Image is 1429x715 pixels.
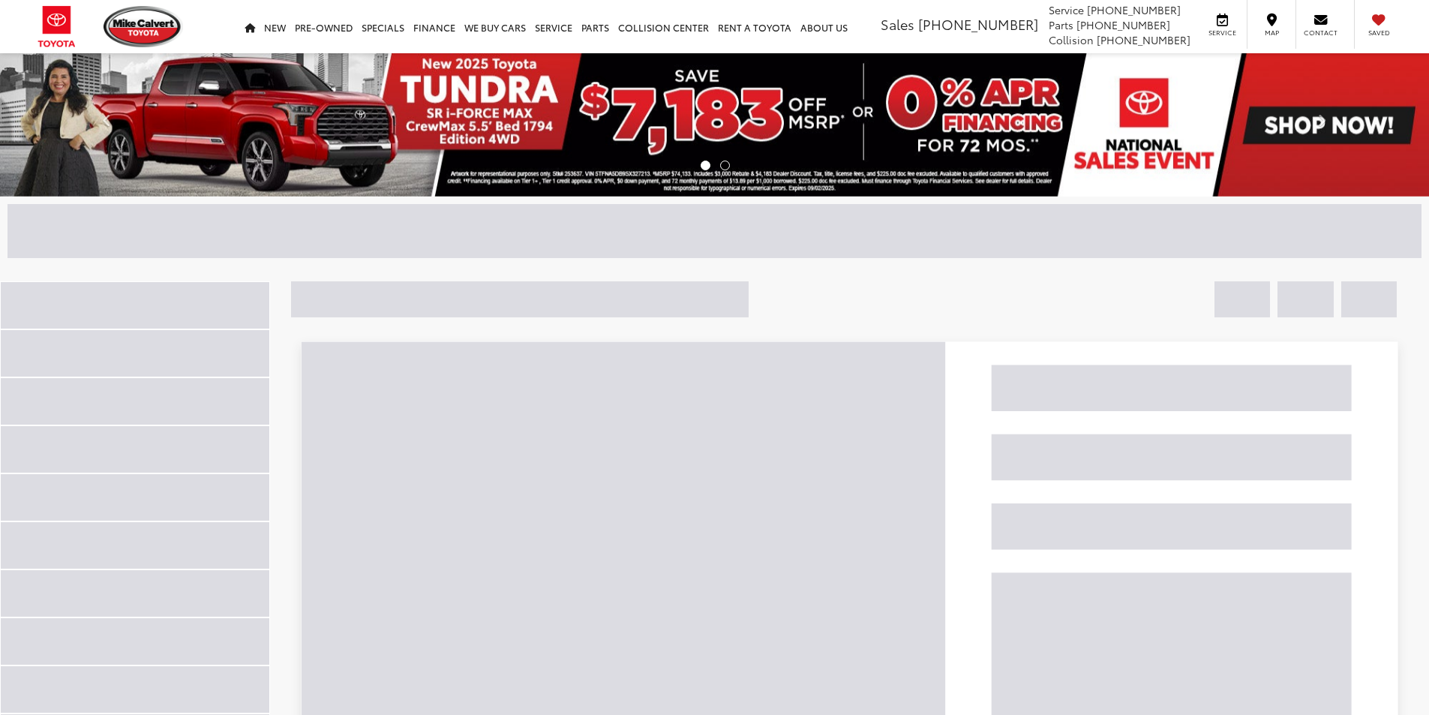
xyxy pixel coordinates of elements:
[1205,28,1239,38] span: Service
[1049,17,1073,32] span: Parts
[881,14,914,34] span: Sales
[104,6,183,47] img: Mike Calvert Toyota
[1049,2,1084,17] span: Service
[1087,2,1181,17] span: [PHONE_NUMBER]
[1304,28,1337,38] span: Contact
[1255,28,1288,38] span: Map
[1362,28,1395,38] span: Saved
[1097,32,1190,47] span: [PHONE_NUMBER]
[1076,17,1170,32] span: [PHONE_NUMBER]
[918,14,1038,34] span: [PHONE_NUMBER]
[1049,32,1094,47] span: Collision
